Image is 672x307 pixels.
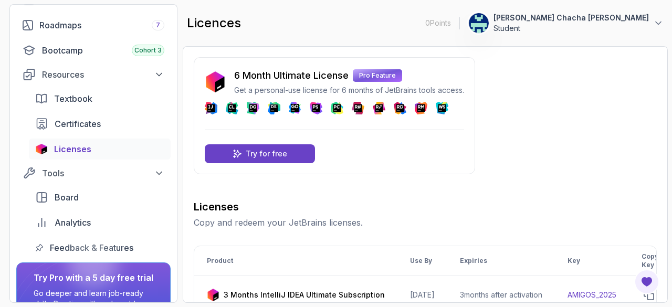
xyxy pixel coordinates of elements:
th: Copy Key [629,246,671,276]
span: Certificates [55,118,101,130]
p: Try for free [246,149,287,159]
a: board [29,187,171,208]
button: Resources [16,65,171,84]
img: jetbrains icon [35,144,48,154]
div: Tools [42,167,164,179]
button: Open Feedback Button [634,269,659,294]
span: 7 [156,21,160,29]
span: Licenses [54,143,91,155]
a: roadmaps [16,15,171,36]
span: Analytics [55,216,91,229]
p: 0 Points [425,18,451,28]
p: 6 Month Ultimate License [234,68,349,83]
span: Feedback & Features [50,241,133,254]
a: feedback [29,237,171,258]
span: Textbook [54,92,92,105]
a: analytics [29,212,171,233]
img: jetbrains icon [205,71,226,92]
p: Copy and redeem your JetBrains licenses. [194,216,657,229]
p: Pro Feature [353,69,402,82]
p: 3 Months IntelliJ IDEA Ultimate Subscription [224,290,385,300]
div: Resources [42,68,164,81]
h2: licences [187,15,241,31]
p: Student [493,23,649,34]
span: Cohort 3 [134,46,162,55]
a: Try for free [205,144,315,163]
button: user profile image[PERSON_NAME] Chacha [PERSON_NAME]Student [468,13,664,34]
h3: Licenses [194,199,657,214]
a: certificates [29,113,171,134]
span: Board [55,191,79,204]
a: textbook [29,88,171,109]
button: copy-button [642,288,656,302]
th: Key [555,246,629,276]
th: Product [194,246,397,276]
p: [PERSON_NAME] Chacha [PERSON_NAME] [493,13,649,23]
th: Use By [397,246,447,276]
p: Get a personal-use license for 6 months of JetBrains tools access. [234,85,464,96]
div: Bootcamp [42,44,164,57]
img: user profile image [469,13,489,33]
a: bootcamp [16,40,171,61]
a: licenses [29,139,171,160]
button: Tools [16,164,171,183]
th: Expiries [447,246,555,276]
img: jetbrains icon [207,289,219,301]
div: Roadmaps [39,19,164,31]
